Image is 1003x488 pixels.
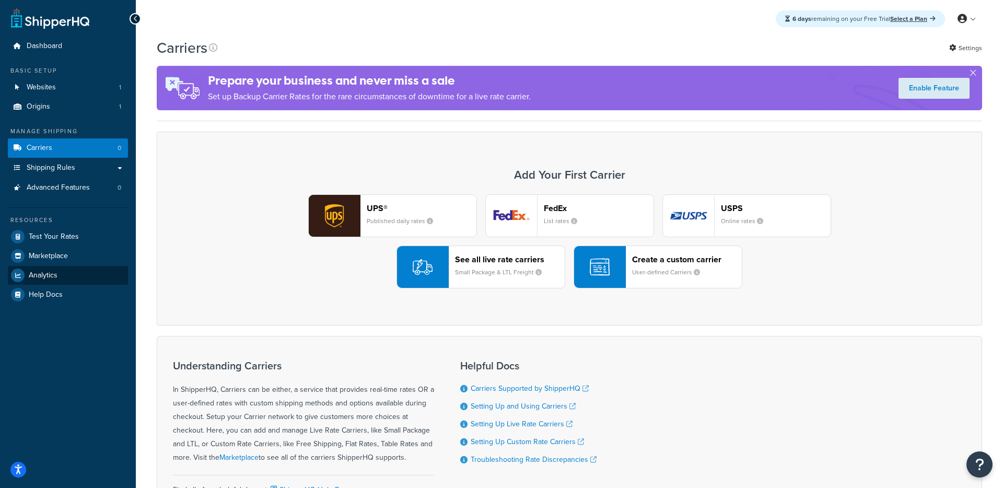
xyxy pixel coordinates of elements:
div: Manage Shipping [8,127,128,136]
a: Troubleshooting Rate Discrepancies [471,454,597,465]
span: Marketplace [29,252,68,261]
strong: 6 days [792,14,811,24]
small: Published daily rates [367,216,441,226]
button: ups logoUPS®Published daily rates [308,194,477,237]
img: icon-carrier-custom-c93b8a24.svg [590,257,610,277]
header: FedEx [544,203,654,213]
a: Dashboard [8,37,128,56]
small: Small Package & LTL Freight [455,268,550,277]
small: List rates [544,216,586,226]
span: Help Docs [29,291,63,299]
a: Analytics [8,266,128,285]
button: Open Resource Center [966,451,993,478]
img: icon-carrier-liverate-becf4550.svg [413,257,433,277]
span: Analytics [29,271,57,280]
span: 1 [119,102,121,111]
header: UPS® [367,203,476,213]
a: Setting Up Live Rate Carriers [471,419,573,429]
header: Create a custom carrier [632,254,742,264]
p: Set up Backup Carrier Rates for the rare circumstances of downtime for a live rate carrier. [208,89,531,104]
button: fedEx logoFedExList rates [485,194,654,237]
h3: Add Your First Carrier [168,169,971,181]
span: 0 [118,144,121,153]
div: Basic Setup [8,66,128,75]
button: Create a custom carrierUser-defined Carriers [574,246,742,288]
a: Shipping Rules [8,158,128,178]
h3: Understanding Carriers [173,360,434,371]
div: remaining on your Free Trial [776,10,945,27]
small: User-defined Carriers [632,268,708,277]
img: fedEx logo [486,195,537,237]
a: Select a Plan [890,14,936,24]
a: Carriers Supported by ShipperHQ [471,383,589,394]
span: Websites [27,83,56,92]
span: Dashboard [27,42,62,51]
a: Help Docs [8,285,128,304]
a: Carriers 0 [8,138,128,158]
span: 0 [118,183,121,192]
button: See all live rate carriersSmall Package & LTL Freight [396,246,565,288]
small: Online rates [721,216,772,226]
a: Origins 1 [8,97,128,117]
a: Setting Up Custom Rate Carriers [471,436,584,447]
a: Test Your Rates [8,227,128,246]
span: Carriers [27,144,52,153]
span: Shipping Rules [27,164,75,172]
a: Marketplace [8,247,128,265]
span: Advanced Features [27,183,90,192]
li: Carriers [8,138,128,158]
header: USPS [721,203,831,213]
h3: Helpful Docs [460,360,597,371]
span: Origins [27,102,50,111]
a: Advanced Features 0 [8,178,128,197]
button: usps logoUSPSOnline rates [662,194,831,237]
span: Test Your Rates [29,233,79,241]
a: Marketplace [219,452,259,463]
h1: Carriers [157,38,207,58]
img: usps logo [663,195,714,237]
header: See all live rate carriers [455,254,565,264]
img: ad-rules-rateshop-fe6ec290ccb7230408bd80ed9643f0289d75e0ffd9eb532fc0e269fcd187b520.png [157,66,208,110]
li: Origins [8,97,128,117]
a: Enable Feature [899,78,970,99]
h4: Prepare your business and never miss a sale [208,72,531,89]
a: Settings [949,41,982,55]
a: Websites 1 [8,78,128,97]
span: 1 [119,83,121,92]
a: Setting Up and Using Carriers [471,401,576,412]
li: Websites [8,78,128,97]
div: In ShipperHQ, Carriers can be either, a service that provides real-time rates OR a user-defined r... [173,360,434,464]
div: Resources [8,216,128,225]
a: ShipperHQ Home [11,8,89,29]
li: Advanced Features [8,178,128,197]
img: ups logo [309,195,360,237]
